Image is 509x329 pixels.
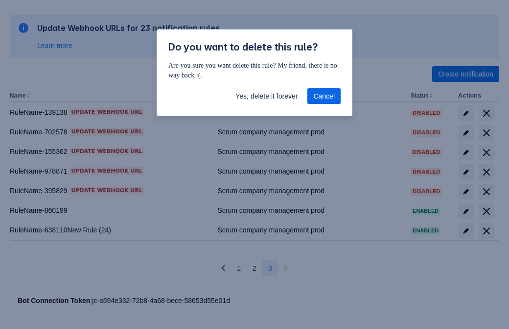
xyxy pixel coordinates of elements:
span: Yes, delete it forever [235,88,298,104]
span: Do you want to delete this rule? [168,41,318,53]
button: Cancel [307,88,341,104]
button: Yes, delete it forever [230,88,303,104]
span: Cancel [313,88,335,104]
p: Are you sure you want delete this rule? My friend, there is no way back :(. [168,61,341,80]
